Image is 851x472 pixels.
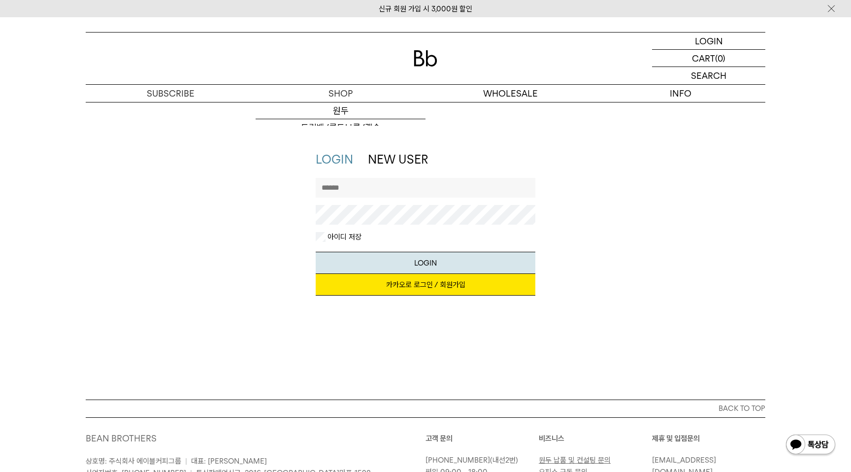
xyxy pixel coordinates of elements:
a: 카카오로 로그인 / 회원가입 [316,274,536,296]
a: 원두 [256,102,425,119]
a: NEW USER [368,152,428,167]
p: 제휴 및 입점문의 [652,433,765,444]
span: 상호명: 주식회사 에이블커피그룹 [86,457,181,466]
a: LOGIN [652,33,765,50]
a: BEAN BROTHERS [86,433,157,443]
img: 로고 [414,50,437,67]
p: (0) [715,50,725,67]
span: 대표: [PERSON_NAME] [191,457,267,466]
p: SEARCH [691,67,726,84]
img: 카카오톡 채널 1:1 채팅 버튼 [785,434,836,457]
button: LOGIN [316,252,536,274]
a: [PHONE_NUMBER] [425,456,490,465]
p: 비즈니스 [539,433,652,444]
p: WHOLESALE [425,85,595,102]
a: CART (0) [652,50,765,67]
button: BACK TO TOP [86,400,765,417]
span: | [185,457,187,466]
a: 신규 회원 가입 시 3,000원 할인 [379,4,472,13]
label: 아이디 저장 [326,232,361,242]
p: 고객 문의 [425,433,539,444]
a: 원두 납품 및 컨설팅 문의 [539,456,611,465]
a: SUBSCRIBE [86,85,256,102]
a: SHOP [256,85,425,102]
a: 드립백/콜드브루/캡슐 [256,119,425,136]
p: LOGIN [695,33,723,49]
p: INFO [595,85,765,102]
a: LOGIN [316,152,353,167]
p: (내선2번) [425,454,534,466]
p: CART [692,50,715,67]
